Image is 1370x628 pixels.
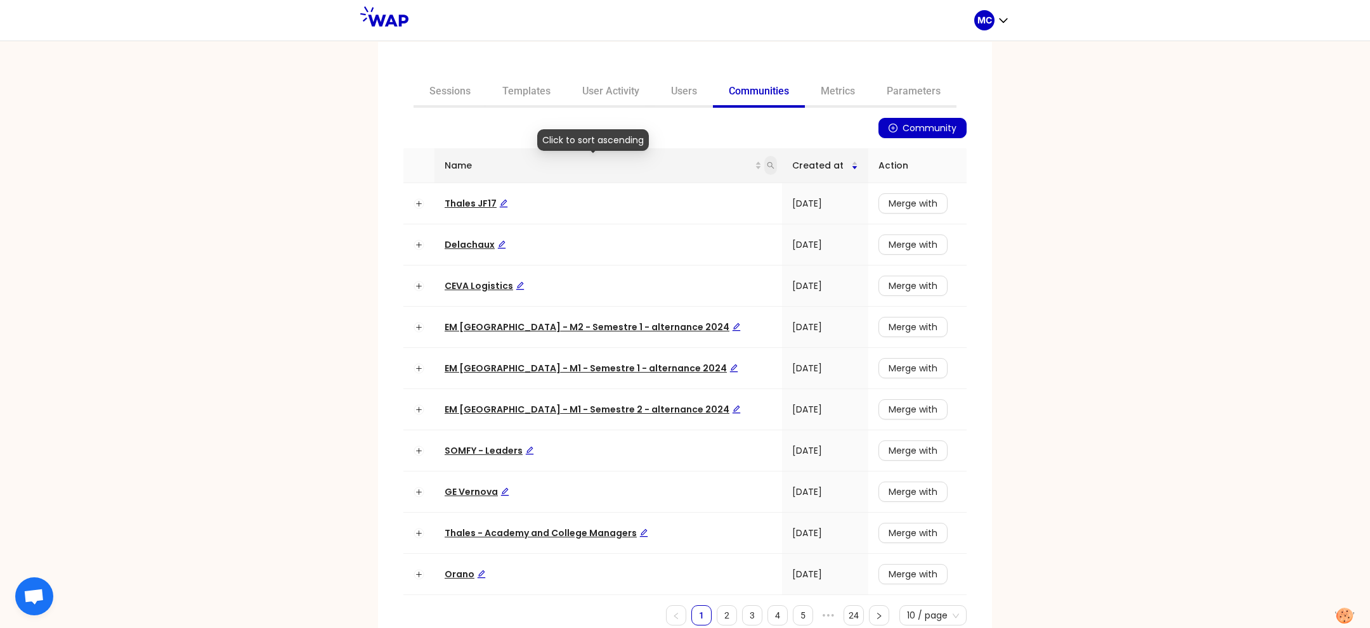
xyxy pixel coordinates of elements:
li: 1 [691,605,712,625]
button: Merge with [878,317,948,337]
span: edit [732,405,741,414]
span: EM [GEOGRAPHIC_DATA] - M2 - Semestre 1 - alternance 2024 [445,321,741,333]
button: right [869,605,889,625]
button: MC [974,10,1010,30]
a: User Activity [566,77,655,108]
a: Communities [713,77,805,108]
li: Next Page [869,605,889,625]
a: 1 [692,606,711,625]
span: GE Vernova [445,485,509,498]
span: Thales JF17 [445,197,508,210]
button: Expand row [414,487,424,497]
button: Merge with [878,440,948,461]
span: Merge with [889,196,937,210]
a: EM [GEOGRAPHIC_DATA] - M1 - Semestre 1 - alternance 2024Edit [445,362,738,375]
a: DelachauxEdit [445,238,506,251]
li: 5 [793,605,813,625]
button: Merge with [878,234,948,255]
a: Users [655,77,713,108]
td: [DATE] [782,471,868,513]
span: Merge with [889,279,937,293]
button: Merge with [878,276,948,296]
button: Merge with [878,564,948,584]
span: Merge with [889,361,937,375]
span: CEVA Logistics [445,279,525,292]
button: Expand row [414,404,424,414]
td: [DATE] [782,307,868,348]
button: Expand row [414,198,424,208]
div: Edit [732,402,741,416]
td: [DATE] [782,266,868,307]
a: Thales JF17Edit [445,197,508,210]
span: edit [497,240,506,249]
button: Merge with [878,482,948,502]
td: [DATE] [782,389,868,430]
span: edit [500,487,509,496]
span: left [672,612,680,620]
button: Merge with [878,358,948,378]
button: Merge with [878,523,948,543]
span: edit [639,529,648,537]
span: 10 / page [907,606,959,625]
a: OranoEdit [445,568,486,580]
td: [DATE] [782,183,868,224]
button: Merge with [878,399,948,420]
a: SOMFY - LeadersEdit [445,444,534,457]
span: edit [732,323,741,331]
span: Merge with [889,402,937,416]
button: Merge with [878,193,948,214]
a: Sessions [414,77,486,108]
button: Expand row [414,281,424,291]
button: Expand row [414,445,424,456]
button: left [666,605,686,625]
div: Edit [639,526,648,540]
div: Edit [477,567,486,581]
a: Metrics [805,77,871,108]
span: Merge with [889,526,937,540]
button: plus-circleCommunity [878,118,967,138]
span: SOMFY - Leaders [445,444,534,457]
span: Merge with [889,238,937,252]
td: [DATE] [782,224,868,266]
div: Edit [500,485,509,499]
div: Edit [499,196,508,210]
td: [DATE] [782,554,868,595]
a: 5 [793,606,812,625]
a: EM [GEOGRAPHIC_DATA] - M1 - Semestre 2 - alternance 2024Edit [445,403,741,416]
th: Action [868,148,967,183]
span: edit [477,570,486,579]
span: search [767,162,774,169]
a: Templates [486,77,566,108]
a: 2 [717,606,736,625]
span: Orano [445,568,486,580]
a: EM [GEOGRAPHIC_DATA] - M2 - Semestre 1 - alternance 2024Edit [445,321,741,333]
button: Expand row [414,569,424,579]
td: [DATE] [782,348,868,389]
span: Delachaux [445,238,506,251]
li: Previous Page [666,605,686,625]
span: edit [729,364,738,373]
span: Name [445,158,755,172]
button: Expand row [414,322,424,332]
span: Created at [792,158,851,172]
button: Expand row [414,363,424,373]
a: 4 [768,606,787,625]
span: edit [499,199,508,208]
span: Community [903,121,956,135]
li: Next 5 Pages [818,605,838,625]
div: Edit [516,279,525,293]
a: 24 [844,606,863,625]
button: Expand row [414,528,424,538]
a: GE VernovaEdit [445,485,509,498]
span: Merge with [889,567,937,581]
span: Thales - Academy and College Managers [445,527,648,539]
span: plus-circle [889,124,897,134]
span: EM [GEOGRAPHIC_DATA] - M1 - Semestre 1 - alternance 2024 [445,362,738,375]
p: MC [977,14,992,27]
a: Thales - Academy and College ManagersEdit [445,527,648,539]
a: 3 [743,606,762,625]
span: ••• [818,605,838,625]
li: 24 [844,605,864,625]
li: 2 [717,605,737,625]
td: [DATE] [782,430,868,471]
